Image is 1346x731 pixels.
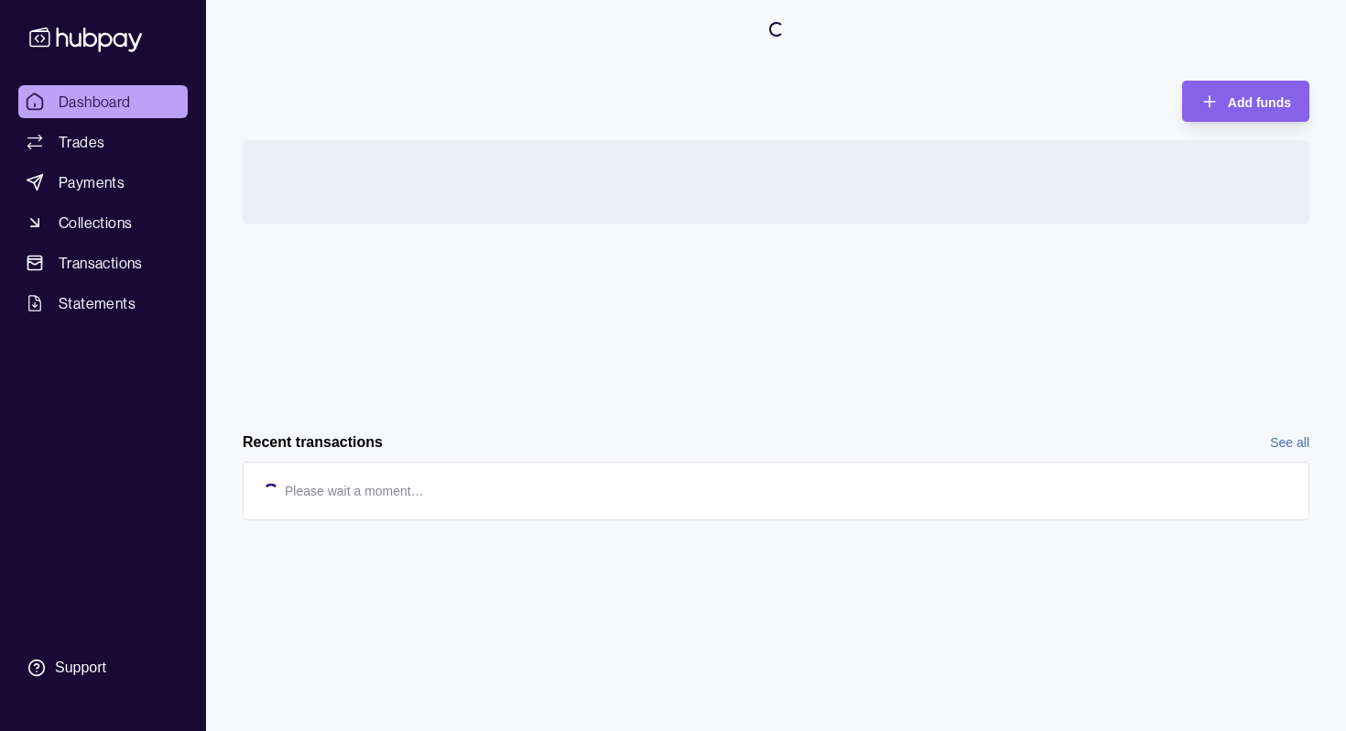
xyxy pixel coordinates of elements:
span: Payments [59,171,125,193]
p: Please wait a moment… [285,481,424,501]
a: Support [18,649,188,687]
span: Collections [59,212,132,234]
a: Payments [18,166,188,199]
h2: Recent transactions [243,432,383,453]
span: Transactions [59,252,143,274]
span: Dashboard [59,91,131,113]
a: Trades [18,125,188,158]
span: Add funds [1228,95,1291,110]
a: Transactions [18,246,188,279]
a: Statements [18,287,188,320]
a: See all [1270,432,1309,453]
a: Collections [18,206,188,239]
a: Dashboard [18,85,188,118]
button: Add funds [1182,81,1309,122]
div: Support [55,658,106,678]
span: Statements [59,292,136,314]
span: Trades [59,131,104,153]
